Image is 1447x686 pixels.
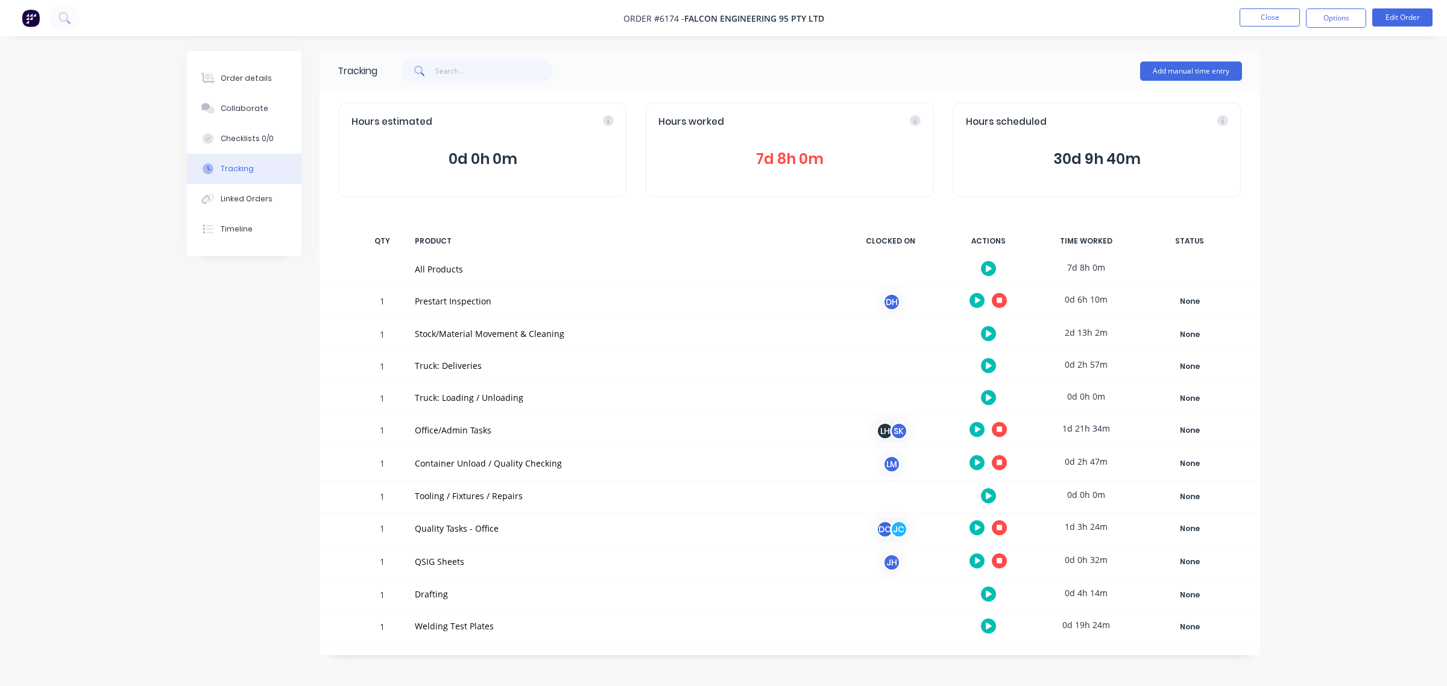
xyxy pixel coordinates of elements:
[1372,8,1433,27] button: Edit Order
[1146,489,1233,505] div: None
[415,457,831,470] div: Container Unload / Quality Checking
[364,288,400,318] div: 1
[364,613,400,643] div: 1
[1146,327,1233,342] div: None
[187,214,301,244] button: Timeline
[415,522,831,535] div: Quality Tasks - Office
[1146,455,1234,472] button: None
[415,620,831,632] div: Welding Test Plates
[883,553,901,571] div: JH
[364,483,400,512] div: 1
[1146,553,1234,570] button: None
[1146,391,1233,406] div: None
[338,64,377,78] div: Tracking
[876,520,894,538] div: DC
[1146,358,1234,375] button: None
[352,148,614,170] span: 0d 0h 0m
[22,9,40,27] img: Factory
[187,184,301,214] button: Linked Orders
[1146,520,1234,537] button: None
[1146,359,1233,374] div: None
[1041,415,1131,442] div: 1d 21h 34m
[408,228,838,254] div: PRODUCT
[415,391,831,404] div: Truck: Loading / Unloading
[883,293,901,311] div: DH
[352,115,432,129] span: Hours estimated
[658,148,921,170] span: 7d 8h 0m
[1240,8,1300,27] button: Close
[1146,521,1233,537] div: None
[364,321,400,350] div: 1
[966,148,1228,170] span: 30d 9h 40m
[890,520,908,538] div: JC
[415,327,831,340] div: Stock/Material Movement & Cleaning
[435,59,553,83] input: Search...
[1146,618,1234,635] button: None
[221,163,254,174] div: Tracking
[1041,481,1131,508] div: 0d 0h 0m
[221,103,268,114] div: Collaborate
[1041,448,1131,475] div: 0d 2h 47m
[364,581,400,611] div: 1
[415,489,831,502] div: Tooling / Fixtures / Repairs
[364,228,400,254] div: QTY
[1041,546,1131,573] div: 0d 0h 32m
[1146,587,1234,603] button: None
[415,263,831,275] div: All Products
[1146,294,1233,309] div: None
[1041,319,1131,346] div: 2d 13h 2m
[1146,456,1233,471] div: None
[890,422,908,440] div: SK
[1146,554,1233,570] div: None
[1146,587,1233,603] div: None
[1041,254,1131,281] div: 7d 8h 0m
[187,154,301,184] button: Tracking
[1146,488,1234,505] button: None
[221,224,253,234] div: Timeline
[1041,611,1131,638] div: 0d 19h 24m
[883,455,901,473] div: LM
[364,548,400,579] div: 1
[1041,383,1131,410] div: 0d 0h 0m
[1146,422,1234,439] button: None
[1146,390,1234,407] button: None
[187,124,301,154] button: Checklists 0/0
[623,13,684,24] span: Order #6174 -
[221,73,272,84] div: Order details
[1146,423,1233,438] div: None
[1146,293,1234,310] button: None
[187,93,301,124] button: Collaborate
[1146,619,1233,635] div: None
[1041,351,1131,378] div: 0d 2h 57m
[658,115,724,129] span: Hours worked
[1041,579,1131,606] div: 0d 4h 14m
[1138,228,1241,254] div: STATUS
[1306,8,1366,28] button: Options
[684,13,824,24] span: Falcon Engineering 95 Pty Ltd
[845,228,936,254] div: CLOCKED ON
[415,588,831,600] div: Drafting
[364,385,400,414] div: 1
[966,115,1047,129] span: Hours scheduled
[876,422,894,440] div: LH
[364,515,400,546] div: 1
[221,194,273,204] div: Linked Orders
[415,295,831,307] div: Prestart Inspection
[364,353,400,382] div: 1
[1041,228,1131,254] div: TIME WORKED
[415,555,831,568] div: QSIG Sheets
[1041,286,1131,313] div: 0d 6h 10m
[1041,513,1131,540] div: 1d 3h 24m
[1140,61,1242,81] button: Add manual time entry
[415,424,831,436] div: Office/Admin Tasks
[187,63,301,93] button: Order details
[415,359,831,372] div: Truck: Deliveries
[364,450,400,480] div: 1
[221,133,274,144] div: Checklists 0/0
[1146,326,1234,343] button: None
[943,228,1033,254] div: ACTIONS
[364,417,400,447] div: 1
